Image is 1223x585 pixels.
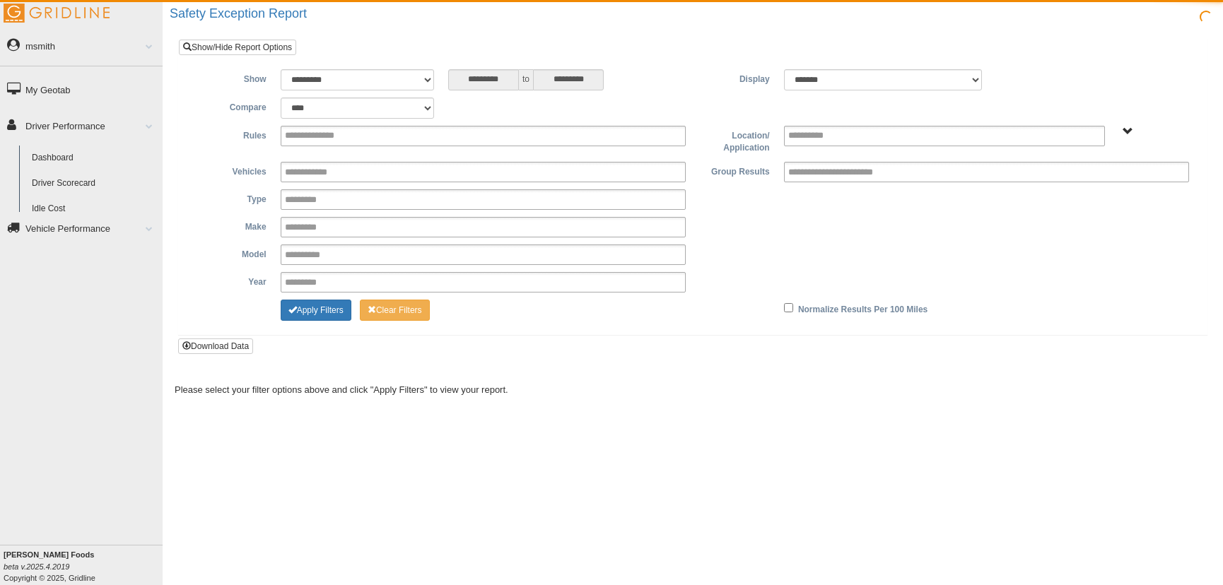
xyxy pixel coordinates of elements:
[189,244,274,261] label: Model
[360,300,430,321] button: Change Filter Options
[281,300,351,321] button: Change Filter Options
[189,126,274,143] label: Rules
[4,4,110,23] img: Gridline
[693,162,777,179] label: Group Results
[170,7,1223,21] h2: Safety Exception Report
[4,549,163,584] div: Copyright © 2025, Gridline
[798,300,928,317] label: Normalize Results Per 100 Miles
[189,97,274,114] label: Compare
[189,217,274,234] label: Make
[25,196,163,222] a: Idle Cost
[25,146,163,171] a: Dashboard
[25,171,163,196] a: Driver Scorecard
[693,126,777,155] label: Location/ Application
[189,189,274,206] label: Type
[178,338,253,354] button: Download Data
[4,550,94,559] b: [PERSON_NAME] Foods
[189,162,274,179] label: Vehicles
[175,384,508,395] span: Please select your filter options above and click "Apply Filters" to view your report.
[4,562,69,571] i: beta v.2025.4.2019
[693,69,777,86] label: Display
[189,69,274,86] label: Show
[179,40,296,55] a: Show/Hide Report Options
[519,69,533,90] span: to
[189,272,274,289] label: Year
